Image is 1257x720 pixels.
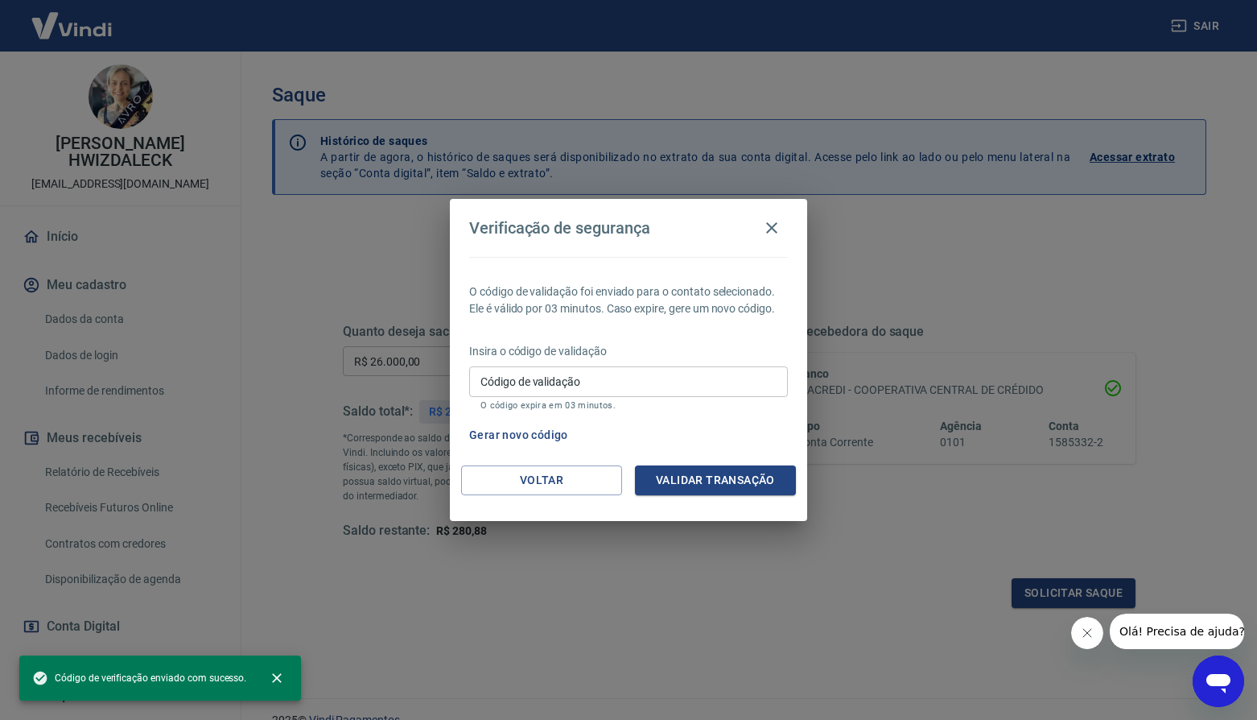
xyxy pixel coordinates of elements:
iframe: Mensagem da empresa [1110,614,1244,649]
iframe: Fechar mensagem [1071,617,1103,649]
span: Código de verificação enviado com sucesso. [32,670,246,686]
p: Insira o código de validação [469,343,788,360]
p: O código expira em 03 minutos. [480,400,777,411]
h4: Verificação de segurança [469,218,650,238]
button: Voltar [461,466,622,495]
button: Gerar novo código [463,420,575,450]
iframe: Botão para abrir a janela de mensagens [1193,656,1244,707]
span: Olá! Precisa de ajuda? [10,11,135,24]
button: close [259,660,295,696]
button: Validar transação [635,466,796,495]
p: O código de validação foi enviado para o contato selecionado. Ele é válido por 03 minutos. Caso e... [469,283,788,317]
